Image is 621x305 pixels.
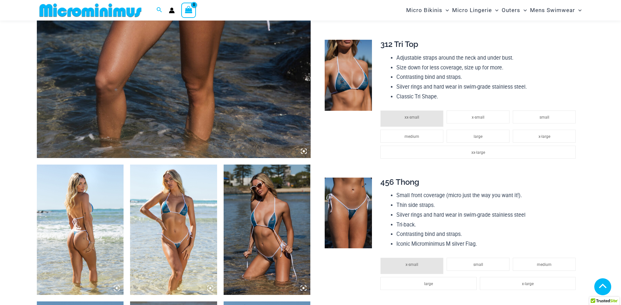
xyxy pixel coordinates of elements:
[528,2,583,19] a: Mens SwimwearMenu ToggleMenu Toggle
[380,146,576,159] li: xx-large
[325,178,372,249] img: Waves Breaking Ocean 456 Bottom
[513,258,576,271] li: medium
[380,39,418,49] span: 312 Tri Top
[181,3,196,18] a: View Shopping Cart, empty
[396,200,579,210] li: Thin side straps.
[520,2,527,19] span: Menu Toggle
[380,277,476,290] li: large
[480,277,576,290] li: x-large
[396,220,579,230] li: Tri-back.
[405,2,451,19] a: Micro BikinisMenu ToggleMenu Toggle
[537,262,552,267] span: medium
[424,282,433,286] span: large
[540,115,549,120] span: small
[447,130,510,143] li: large
[224,165,311,295] img: Waves Breaking Ocean 312 Top 456 Bottom
[396,210,579,220] li: Silver rings and hard wear in swim-grade stainless steel
[405,115,419,120] span: xx-small
[492,2,498,19] span: Menu Toggle
[396,92,579,102] li: Classic Tri Shape.
[530,2,575,19] span: Mens Swimwear
[380,258,443,274] li: x-small
[169,7,175,13] a: Account icon link
[37,165,124,295] img: Waves Breaking Ocean 312 Top 456 Bottom
[502,2,520,19] span: Outers
[522,282,534,286] span: x-large
[500,2,528,19] a: OutersMenu ToggleMenu Toggle
[380,177,419,187] span: 456 Thong
[406,2,442,19] span: Micro Bikinis
[472,115,484,120] span: x-small
[442,2,449,19] span: Menu Toggle
[130,165,217,295] img: Waves Breaking Ocean 312 Top 456 Bottom
[380,110,443,127] li: xx-small
[513,110,576,123] li: small
[37,3,144,18] img: MM SHOP LOGO FLAT
[396,82,579,92] li: Silver rings and hard wear in swim-grade stainless steel.
[474,134,482,139] span: large
[575,2,582,19] span: Menu Toggle
[513,130,576,143] li: x-large
[405,134,419,139] span: medium
[396,239,579,249] li: Iconic Microminimus M silver Flag.
[396,53,579,63] li: Adjustable straps around the neck and under bust.
[452,2,492,19] span: Micro Lingerie
[396,72,579,82] li: Contrasting bind and straps.
[539,134,550,139] span: x-large
[451,2,500,19] a: Micro LingerieMenu ToggleMenu Toggle
[406,262,418,267] span: x-small
[447,258,510,271] li: small
[473,262,483,267] span: small
[404,1,584,20] nav: Site Navigation
[396,63,579,73] li: Size down for less coverage, size up for more.
[447,110,510,123] li: x-small
[325,40,372,111] img: Waves Breaking Ocean 312 Top
[471,150,485,155] span: xx-large
[396,229,579,239] li: Contrasting bind and straps.
[380,130,443,143] li: medium
[156,6,162,14] a: Search icon link
[396,191,579,200] li: Small front coverage (micro just the way you want it!).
